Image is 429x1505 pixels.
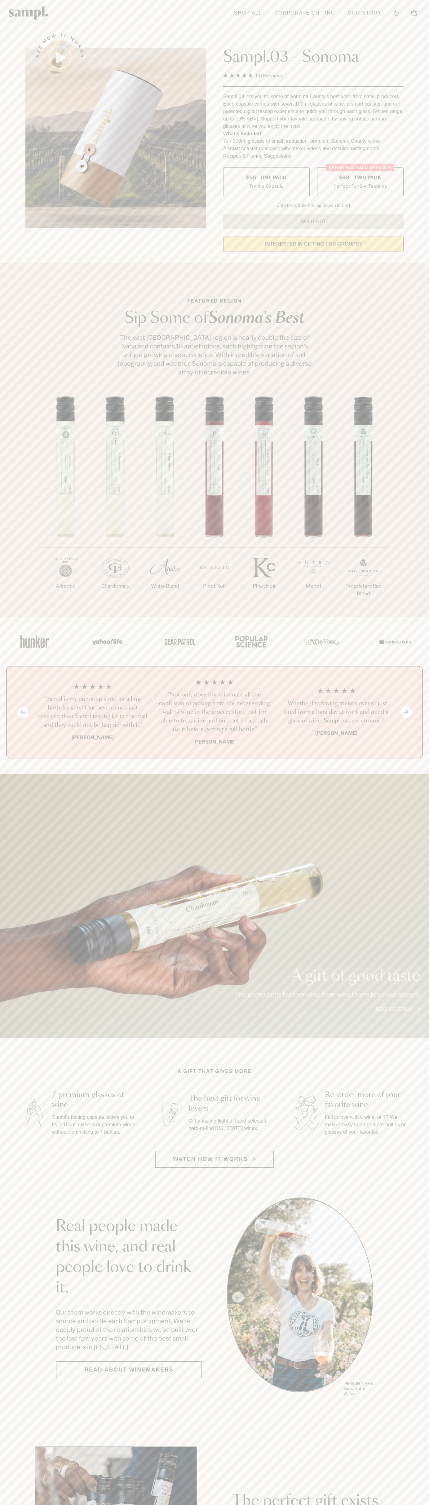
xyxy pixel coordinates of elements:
p: Fall in love with a wine, or 7? We make it easy to order more bottles or glasses of your favorites. [325,1114,409,1136]
img: Artboard_1_c8cd28af-0030-4af1-819c-248e302c7f06_x450.png [16,628,53,655]
h3: The best gift for wine lovers [188,1094,273,1114]
button: Sold Out [223,214,404,229]
p: Chardonnay [91,582,140,590]
strong: What’s Included: [223,131,263,136]
li: 3 / 4 [280,679,392,746]
p: Pinot Noir [239,582,289,590]
li: 2 / 7 [91,396,140,610]
li: 4 / 7 [190,396,239,610]
em: Sonoma's Best [208,311,305,326]
h2: Real people made this wine, and real people love to drink it. [56,1216,202,1298]
li: Recipes & Pairing Suggestions [223,152,404,160]
img: Artboard_4_28b4d326-c26e-48f9-9c80-911f17d6414e_x450.png [232,628,269,655]
h1: Sampl.03 - Sonoma [223,48,404,67]
span: Reviews [264,73,283,79]
a: interested in gifting for groups? [223,237,404,251]
small: Try the Capsule [249,183,284,189]
li: 2 / 4 [159,679,271,746]
b: [PERSON_NAME] [193,739,236,745]
h3: “Sampl is my one-stop shop for all my birthday gifts! Our best friends just received their Sampl ... [37,695,149,730]
p: Sampl's tasting capsule allows you to try 7 100ml glasses of premium wines without committing to ... [52,1114,136,1136]
ul: carousel [227,1197,373,1397]
p: A gift of good taste [235,969,420,984]
p: The vast [GEOGRAPHIC_DATA] region is nearly double the size of Napa and contains 18 appellations,... [115,333,314,377]
img: Sampl logo [9,6,48,20]
b: [PERSON_NAME] [72,735,114,740]
p: Our team works directly with the winemakers to source and bottle each Sampl shipment. We’re deepl... [56,1308,202,1351]
h3: Re-order more of your favorite wine [325,1090,409,1110]
p: White Blend [140,582,190,590]
div: slide 1 [227,1197,373,1397]
li: 1 / 4 [37,679,149,746]
div: Christmas SALE! Save 20% [326,164,394,171]
button: Previous slide [17,707,29,718]
li: 3 / 7 [140,396,190,610]
img: Sampl.03 - Sonoma [25,48,206,228]
h2: Sip Some of [115,311,314,326]
img: Artboard_3_0b291449-6e8c-4d07-b2c2-3f3601a19cd1_x450.png [304,628,341,655]
li: 1 / 7 [41,396,91,610]
li: A smart coaster to access winemaker videos and detailed tasting notes. [223,145,404,152]
li: 6 / 7 [289,396,338,610]
li: 5 / 7 [239,396,289,610]
button: Watch how it works [155,1151,274,1168]
p: Pinot Noir [190,582,239,590]
button: See how it works [43,40,77,75]
span: $55 - One Pack [246,174,287,181]
p: Gift a tasting flight of hand-selected, hard-to-find [US_STATE] wines. [188,1117,273,1132]
li: 7 / 7 [338,396,388,617]
img: Artboard_5_7fdae55a-36fd-43f7-8bfd-f74a06a2878e_x450.png [160,628,197,655]
p: The perfect gift for everyone from wine lovers to casual sippers. [235,990,420,999]
p: Merlot [289,582,338,590]
b: [PERSON_NAME] [315,730,357,736]
a: Add to cart [375,1005,420,1013]
h3: “Whether I'm having friends over or just tired from a long day at work and need a glass of wine, ... [280,699,392,725]
p: Proprietary Red Blend [338,582,388,597]
p: Featured Region [115,297,314,305]
p: Albarino [41,582,91,590]
div: Sampl.03 lets you try some of Sonoma County's best wine from small producers. Each capsule comes ... [223,93,404,130]
h3: “Not only does this eliminate all the confusion of picking from the never ending wall of wine in ... [159,691,271,734]
h2: A gift that gives more [178,1068,252,1075]
a: Shop All [231,6,265,20]
p: [PERSON_NAME] Sutro, Sutro Wines [343,1381,373,1396]
span: 140 [255,73,264,79]
img: Artboard_7_5b34974b-f019-449e-91fb-745f8d0877ee_x450.png [376,628,413,655]
span: $88 - Two Pack [339,174,382,181]
li: Christmas Sale Pricing Shown In Cart [273,203,353,208]
a: Corporate Gifting [271,6,338,20]
li: 7x - 100ml glasses of small production, premium Sonoma County wines [223,137,404,145]
div: 140Reviews [223,72,283,80]
img: Artboard_6_04f9a106-072f-468a-bdd7-f11783b05722_x450.png [88,628,125,655]
a: Read about Winemakers [56,1361,202,1378]
small: Perfect For 2-4 Tastings [334,183,387,189]
button: Next slide [400,707,412,718]
h3: 7 premium glasses of wine [52,1090,136,1110]
a: Our Story [345,6,385,20]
